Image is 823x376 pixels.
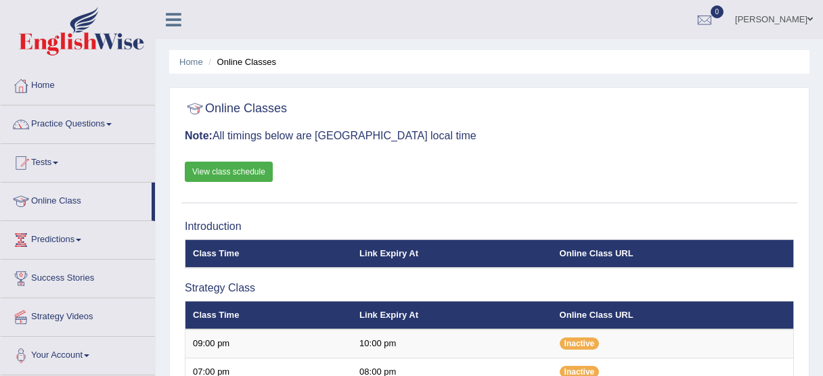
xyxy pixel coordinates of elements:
[1,144,155,178] a: Tests
[185,239,353,268] th: Class Time
[185,162,273,182] a: View class schedule
[352,239,552,268] th: Link Expiry At
[205,55,276,68] li: Online Classes
[185,130,794,142] h3: All timings below are [GEOGRAPHIC_DATA] local time
[552,301,794,329] th: Online Class URL
[560,337,600,350] span: Inactive
[185,220,794,233] h3: Introduction
[1,298,155,332] a: Strategy Videos
[185,130,213,141] b: Note:
[1,337,155,371] a: Your Account
[1,221,155,255] a: Predictions
[185,301,353,329] th: Class Time
[352,329,552,358] td: 10:00 pm
[1,183,152,216] a: Online Class
[185,99,287,119] h2: Online Classes
[179,57,203,67] a: Home
[352,301,552,329] th: Link Expiry At
[552,239,794,268] th: Online Class URL
[185,329,353,358] td: 09:00 pm
[1,105,155,139] a: Practice Questions
[711,5,724,18] span: 0
[1,67,155,101] a: Home
[185,282,794,294] h3: Strategy Class
[1,260,155,293] a: Success Stories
